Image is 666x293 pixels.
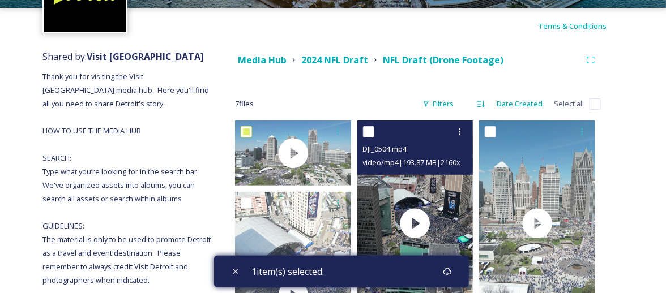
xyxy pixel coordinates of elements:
[538,21,607,31] span: Terms & Conditions
[251,265,324,278] span: 1 item(s) selected.
[417,93,459,115] div: Filters
[554,98,584,109] span: Select all
[87,50,204,63] strong: Visit [GEOGRAPHIC_DATA]
[301,54,368,66] strong: 2024 NFL Draft
[383,54,503,66] strong: NFL Draft (Drone Footage)
[238,54,287,66] strong: Media Hub
[538,19,624,33] a: Terms & Conditions
[363,157,477,167] span: video/mp4 | 193.87 MB | 2160 x 3840
[42,50,204,63] span: Shared by:
[235,98,254,109] span: 7 file s
[235,120,351,186] img: thumbnail
[491,93,548,115] div: Date Created
[363,144,407,154] span: DJI_0504.mp4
